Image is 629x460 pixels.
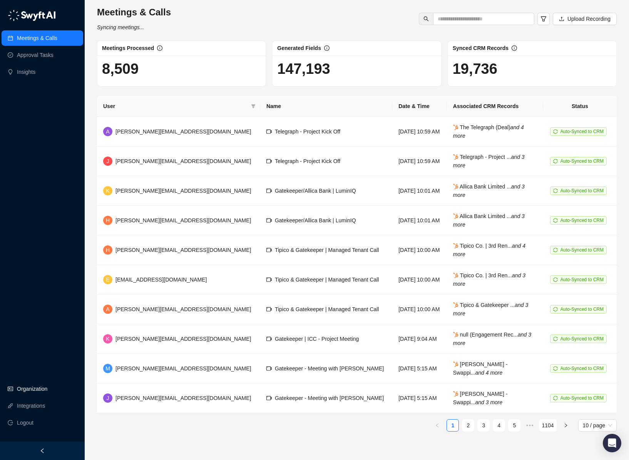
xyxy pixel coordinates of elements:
[453,243,525,257] span: Tipico Co. | 3rd Ren...
[17,30,57,46] a: Meetings & Calls
[392,383,447,413] td: [DATE] 5:15 AM
[266,129,272,134] span: video-camera
[453,124,524,139] i: and 4 more
[453,183,525,198] i: and 3 more
[97,6,171,18] h3: Meetings & Calls
[435,423,440,428] span: left
[266,218,272,223] span: video-camera
[553,337,558,341] span: sync
[539,420,556,431] a: 1104
[447,96,543,117] th: Associated CRM Records
[106,127,109,136] span: A
[431,419,443,432] button: left
[431,419,443,432] li: Previous Page
[559,16,564,22] span: upload
[275,277,379,283] span: Tipico & Gatekeeper | Managed Tenant Call
[493,420,505,431] a: 4
[524,419,536,432] li: Next 5 Pages
[553,366,558,371] span: sync
[560,277,604,282] span: Auto-Synced to CRM
[453,302,528,317] span: Tipico & Gatekeeper ...
[543,96,617,117] th: Status
[12,12,18,18] img: logo_orange.svg
[275,158,340,164] span: Telegraph - Project Kick Off
[17,64,35,80] a: Insights
[392,147,447,176] td: [DATE] 10:59 AM
[106,305,109,313] span: A
[553,248,558,252] span: sync
[8,420,13,425] span: logout
[583,420,612,431] span: 10 / page
[477,419,490,432] li: 3
[560,218,604,223] span: Auto-Synced to CRM
[266,395,272,401] span: video-camera
[22,12,38,18] div: v 4.0.25
[462,419,474,432] li: 2
[453,272,525,287] span: Tipico Co. | 3rd Ren...
[539,419,556,432] li: 1104
[102,45,154,51] span: Meetings Processed
[266,336,272,342] span: video-camera
[277,45,321,51] span: Generated Fields
[553,218,558,223] span: sync
[478,420,489,431] a: 3
[275,247,379,253] span: Tipico & Gatekeeper | Managed Tenant Call
[392,96,447,117] th: Date & Time
[508,419,520,432] li: 5
[17,47,54,63] a: Approval Tasks
[462,420,474,431] a: 2
[560,395,604,401] span: Auto-Synced to CRM
[553,277,558,282] span: sync
[392,265,447,295] td: [DATE] 10:00 AM
[102,60,261,78] h1: 8,509
[106,216,110,225] span: H
[560,336,604,342] span: Auto-Synced to CRM
[392,206,447,235] td: [DATE] 10:01 AM
[115,365,251,372] span: [PERSON_NAME][EMAIL_ADDRESS][DOMAIN_NAME]
[115,247,251,253] span: [PERSON_NAME][EMAIL_ADDRESS][DOMAIN_NAME]
[560,419,572,432] button: right
[115,217,251,223] span: [PERSON_NAME][EMAIL_ADDRESS][DOMAIN_NAME]
[553,129,558,134] span: sync
[560,188,604,193] span: Auto-Synced to CRM
[553,13,617,25] button: Upload Recording
[560,247,604,253] span: Auto-Synced to CRM
[97,24,144,30] i: Syncing meetings...
[275,306,379,312] span: Tipico & Gatekeeper | Managed Tenant Call
[277,60,436,78] h1: 147,193
[560,307,604,312] span: Auto-Synced to CRM
[266,277,272,282] span: video-camera
[553,307,558,312] span: sync
[20,20,85,26] div: Domain: [DOMAIN_NAME]
[17,398,45,413] a: Integrations
[453,332,531,346] span: null (Engagement Rec...
[423,16,429,22] span: search
[392,117,447,147] td: [DATE] 10:59 AM
[493,419,505,432] li: 4
[512,45,517,51] span: info-circle
[275,395,384,401] span: Gatekeeper - Meeting with [PERSON_NAME]
[106,335,109,343] span: K
[266,158,272,164] span: video-camera
[392,354,447,383] td: [DATE] 5:15 AM
[475,399,502,405] i: and 3 more
[453,154,525,168] span: Telegraph - Project ...
[453,272,525,287] i: and 3 more
[324,45,330,51] span: info-circle
[392,295,447,324] td: [DATE] 10:00 AM
[115,188,251,194] span: [PERSON_NAME][EMAIL_ADDRESS][DOMAIN_NAME]
[453,45,509,51] span: Synced CRM Records
[85,45,130,50] div: Keywords by Traffic
[107,394,109,402] span: J
[105,364,110,373] span: M
[453,124,524,139] span: The Telegraph (Deal)
[392,324,447,354] td: [DATE] 9:04 AM
[17,415,33,430] span: Logout
[251,104,256,108] span: filter
[447,419,459,432] li: 1
[564,423,568,428] span: right
[540,16,547,22] span: filter
[107,157,109,165] span: J
[21,45,27,51] img: tab_domain_overview_orange.svg
[275,365,384,372] span: Gatekeeper - Meeting with [PERSON_NAME]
